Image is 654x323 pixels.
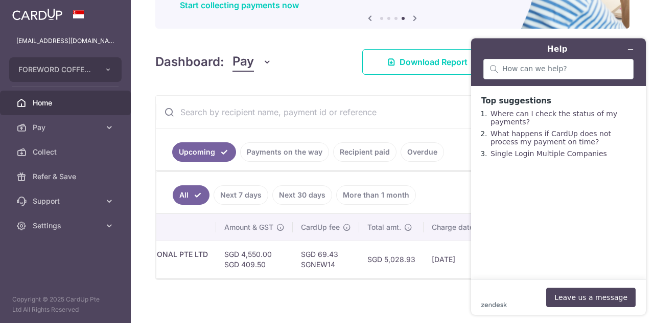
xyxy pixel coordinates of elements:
button: Pay [232,52,272,72]
span: FOREWORD COFFEE PTE. LTD. [18,64,94,75]
a: Download Report [362,49,493,75]
td: SGD 5,028.93 [359,241,424,278]
td: SGD 4,550.00 SGD 409.50 [216,241,293,278]
td: SGD 69.43 SGNEW14 [293,241,359,278]
span: Refer & Save [33,171,100,182]
a: Payments on the way [240,142,329,162]
span: Home [33,98,100,108]
span: Support [33,196,100,206]
a: All [173,185,209,205]
a: More than 1 month [336,185,416,205]
h4: Dashboard: [155,53,224,71]
a: Upcoming [172,142,236,162]
span: Charge date [432,222,474,232]
span: Collect [33,147,100,157]
img: CardUp [12,8,62,20]
a: Overdue [401,142,444,162]
span: CardUp fee [301,222,340,232]
iframe: Find more information here [463,30,654,323]
a: Next 30 days [272,185,332,205]
button: FOREWORD COFFEE PTE. LTD. [9,57,122,82]
a: Next 7 days [214,185,268,205]
span: Download Report [400,56,468,68]
a: Recipient paid [333,142,396,162]
td: [DATE] [424,241,493,278]
p: [EMAIL_ADDRESS][DOMAIN_NAME] [16,36,114,46]
span: Amount & GST [224,222,273,232]
span: Pay [232,52,254,72]
span: Pay [33,122,100,133]
span: Settings [33,221,100,231]
span: Total amt. [367,222,401,232]
input: Search by recipient name, payment id or reference [156,96,604,128]
span: Help [23,7,44,16]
